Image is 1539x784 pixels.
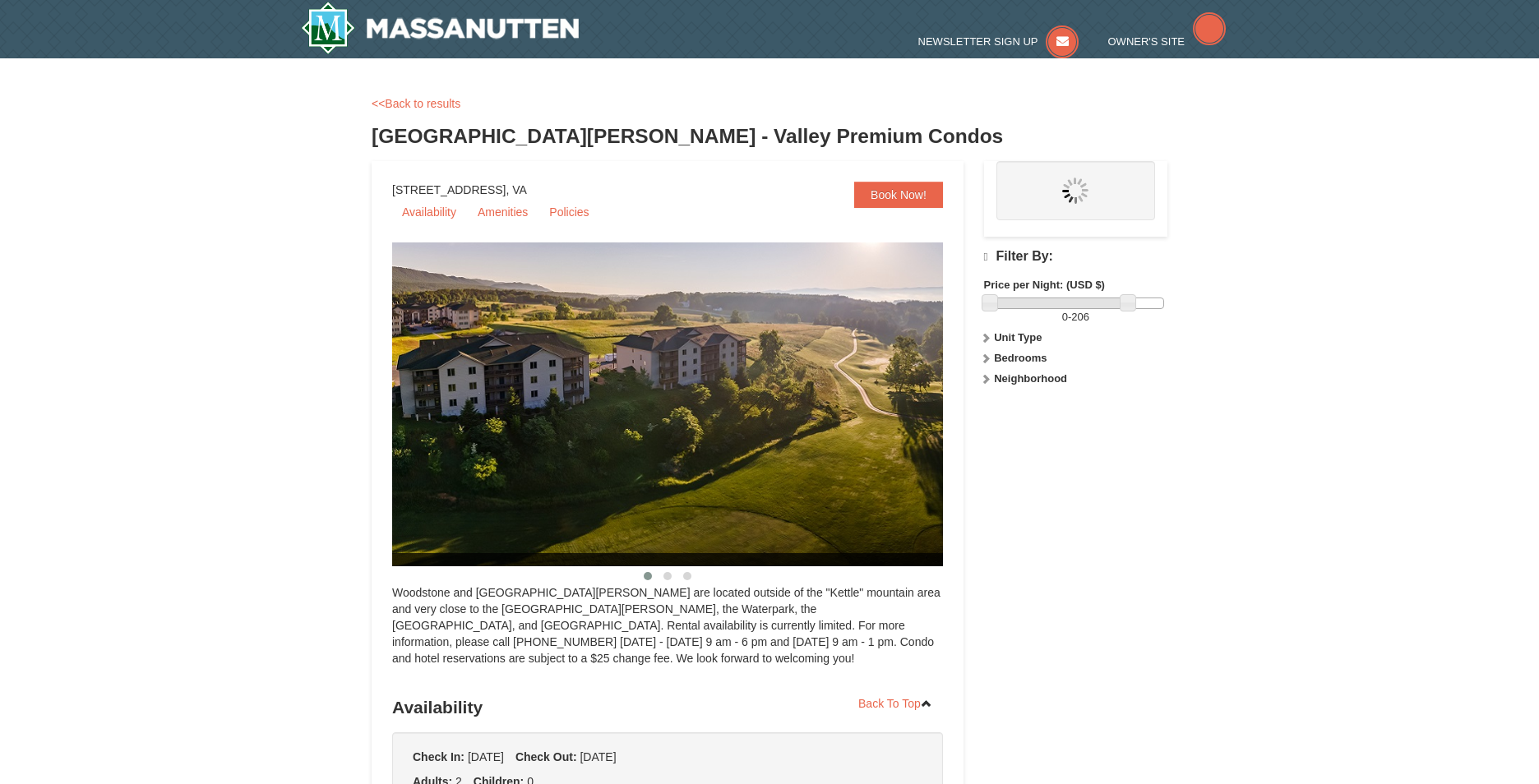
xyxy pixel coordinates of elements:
span: 0 [1062,311,1068,323]
img: 19219041-4-ec11c166.jpg [392,242,984,566]
h3: [GEOGRAPHIC_DATA][PERSON_NAME] - Valley Premium Condos [372,120,1167,153]
span: Owner's Site [1108,35,1185,48]
strong: Neighborhood [994,372,1067,385]
strong: Bedrooms [994,352,1047,364]
a: Massanutten Resort [301,2,579,54]
a: Policies [539,200,598,224]
img: Massanutten Resort Logo [301,2,579,54]
strong: Check In: [413,750,464,763]
a: Newsletter Sign Up [918,35,1079,48]
label: - [984,309,1167,325]
span: [DATE] [580,750,616,763]
div: Woodstone and [GEOGRAPHIC_DATA][PERSON_NAME] are located outside of the "Kettle" mountain area an... [392,584,943,683]
a: Amenities [468,200,538,224]
a: Book Now! [854,182,943,208]
a: <<Back to results [372,97,460,110]
img: wait.gif [1062,178,1088,204]
a: Availability [392,200,466,224]
strong: Price per Night: (USD $) [984,279,1105,291]
span: Newsletter Sign Up [918,35,1038,48]
h4: Filter By: [984,249,1167,265]
span: 206 [1071,311,1089,323]
span: [DATE] [468,750,504,763]
h3: Availability [392,691,943,724]
strong: Check Out: [515,750,577,763]
a: Back To Top [848,691,943,716]
a: Owner's Site [1108,35,1227,48]
strong: Unit Type [994,331,1042,344]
